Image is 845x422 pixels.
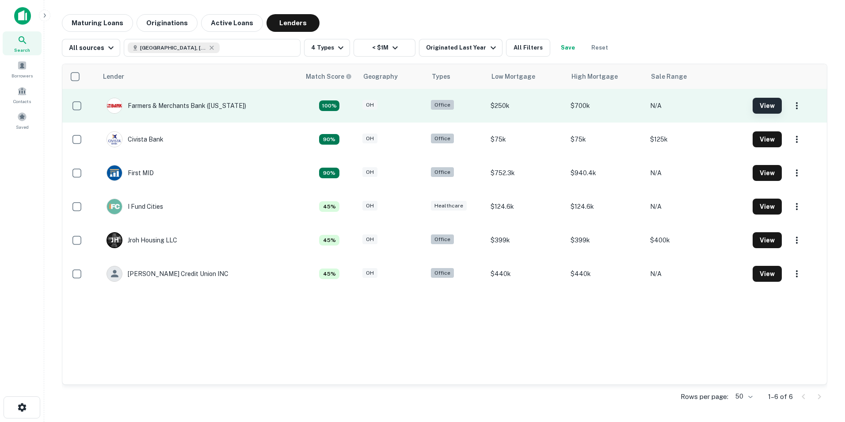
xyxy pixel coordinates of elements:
span: Saved [16,123,29,130]
div: Civista Bank [107,131,164,147]
button: Reset [586,39,614,57]
th: Geography [358,64,426,89]
div: Capitalize uses an advanced AI algorithm to match your search with the best lender. The match sco... [319,134,339,145]
button: Originated Last Year [419,39,502,57]
td: N/A [646,190,748,223]
td: $124.6k [566,190,646,223]
td: $440k [486,257,566,291]
div: Originated Last Year [426,42,498,53]
th: Low Mortgage [486,64,566,89]
td: $124.6k [486,190,566,223]
td: $125k [646,123,748,156]
div: Low Mortgage [491,71,535,82]
img: picture [107,165,122,180]
div: Capitalize uses an advanced AI algorithm to match your search with the best lender. The match sco... [319,168,339,178]
td: $440k [566,257,646,291]
button: Maturing Loans [62,14,133,32]
th: High Mortgage [566,64,646,89]
th: Types [426,64,486,89]
button: Save your search to get updates of matches that match your search criteria. [554,39,582,57]
button: Lenders [266,14,320,32]
div: Office [431,100,454,110]
div: Capitalize uses an advanced AI algorithm to match your search with the best lender. The match sco... [319,201,339,212]
td: $700k [566,89,646,123]
div: Healthcare [431,201,467,211]
div: [PERSON_NAME] Credit Union INC [107,266,228,282]
button: 4 Types [304,39,350,57]
div: Capitalize uses an advanced AI algorithm to match your search with the best lender. The match sco... [319,235,339,246]
div: OH [362,134,377,144]
td: $399k [566,223,646,257]
td: N/A [646,156,748,190]
td: $250k [486,89,566,123]
td: $75k [566,123,646,156]
img: picture [107,98,122,113]
th: Lender [98,64,301,89]
span: Contacts [13,98,31,105]
div: I Fund Cities [107,199,163,215]
td: $752.3k [486,156,566,190]
iframe: Chat Widget [801,351,845,394]
div: Office [431,134,454,144]
div: Farmers & Merchants Bank ([US_STATE]) [107,98,246,114]
img: picture [107,199,122,214]
button: View [753,131,782,147]
div: OH [362,201,377,211]
div: OH [362,167,377,177]
div: All sources [69,42,116,53]
th: Sale Range [646,64,748,89]
span: Borrowers [11,72,33,79]
button: Originations [137,14,198,32]
div: Sale Range [651,71,687,82]
div: First MID [107,165,154,181]
button: Active Loans [201,14,263,32]
td: N/A [646,257,748,291]
button: All Filters [506,39,550,57]
div: Capitalize uses an advanced AI algorithm to match your search with the best lender. The match sco... [319,100,339,111]
td: N/A [646,89,748,123]
button: View [753,165,782,181]
button: View [753,98,782,114]
div: Geography [363,71,398,82]
button: View [753,199,782,215]
button: View [753,266,782,282]
div: OH [362,234,377,245]
div: High Mortgage [571,71,618,82]
a: Saved [3,108,42,132]
span: Search [14,46,30,54]
button: All sources [62,39,120,57]
th: Capitalize uses an advanced AI algorithm to match your search with the best lender. The match sco... [301,64,358,89]
div: OH [362,100,377,110]
p: J H [111,236,118,245]
div: Office [431,167,454,177]
p: 1–6 of 6 [768,391,793,402]
img: capitalize-icon.png [14,7,31,25]
button: [GEOGRAPHIC_DATA], [GEOGRAPHIC_DATA], [GEOGRAPHIC_DATA] [124,39,301,57]
h6: Match Score [306,72,350,81]
div: Jroh Housing LLC [107,232,177,248]
div: OH [362,268,377,278]
div: Capitalize uses an advanced AI algorithm to match your search with the best lender. The match sco... [319,269,339,279]
td: $75k [486,123,566,156]
td: $399k [486,223,566,257]
div: Lender [103,71,124,82]
div: Types [432,71,450,82]
td: $400k [646,223,748,257]
div: 50 [732,390,754,403]
a: Search [3,31,42,55]
img: picture [107,132,122,147]
button: View [753,232,782,248]
a: Borrowers [3,57,42,81]
button: < $1M [354,39,415,57]
div: Office [431,268,454,278]
a: Contacts [3,83,42,107]
span: [GEOGRAPHIC_DATA], [GEOGRAPHIC_DATA], [GEOGRAPHIC_DATA] [140,44,206,52]
p: Rows per page: [681,391,728,402]
td: $940.4k [566,156,646,190]
div: Capitalize uses an advanced AI algorithm to match your search with the best lender. The match sco... [306,72,352,81]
